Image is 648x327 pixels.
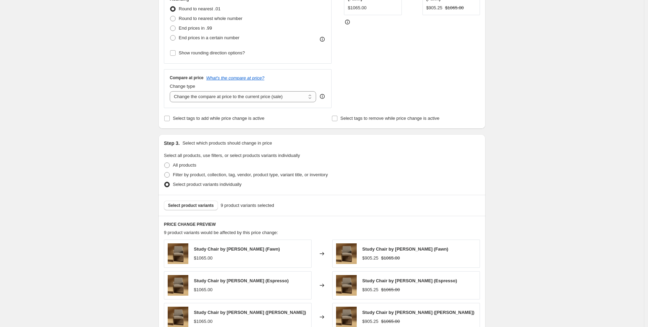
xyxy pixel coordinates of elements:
div: $1065.00 [194,255,212,262]
img: The_Study_Chair_Shearling_Fawn_1_80x.jpg [336,275,357,296]
div: $905.25 [362,286,378,293]
span: Study Chair by [PERSON_NAME] (Fawn) [194,246,280,252]
button: What's the compare at price? [206,75,264,81]
span: Select product variants individually [173,182,241,187]
strike: $1065.00 [381,255,400,262]
h3: Compare at price [170,75,203,81]
span: Select tags to remove while price change is active [341,116,440,121]
div: $1065.00 [348,4,366,11]
div: $1065.00 [194,286,212,293]
span: Round to nearest .01 [179,6,220,11]
h2: Step 3. [164,140,180,147]
span: End prices in a certain number [179,35,239,40]
strike: $1065.00 [381,286,400,293]
span: Round to nearest whole number [179,16,242,21]
span: Select tags to add while price change is active [173,116,264,121]
div: $905.25 [362,318,378,325]
p: Select which products should change in price [182,140,272,147]
span: 9 product variants would be affected by this price change: [164,230,278,235]
span: All products [173,162,196,168]
div: help [319,93,326,100]
span: Study Chair by [PERSON_NAME] ([PERSON_NAME]) [362,310,474,315]
img: The_Study_Chair_Shearling_Fawn_1_80x.jpg [336,243,357,264]
span: Change type [170,84,195,89]
span: End prices in .99 [179,25,212,31]
span: Study Chair by [PERSON_NAME] (Espresso) [194,278,289,283]
div: $905.25 [426,4,442,11]
span: Select product variants [168,203,214,208]
img: The_Study_Chair_Shearling_Fawn_1_80x.jpg [168,275,188,296]
strike: $1065.00 [445,4,464,11]
img: The_Study_Chair_Shearling_Fawn_1_80x.jpg [168,243,188,264]
span: Filter by product, collection, tag, vendor, product type, variant title, or inventory [173,172,328,177]
span: Study Chair by [PERSON_NAME] ([PERSON_NAME]) [194,310,306,315]
div: $905.25 [362,255,378,262]
strike: $1065.00 [381,318,400,325]
span: 9 product variants selected [221,202,274,209]
h6: PRICE CHANGE PREVIEW [164,222,480,227]
span: Select all products, use filters, or select products variants individually [164,153,300,158]
span: Study Chair by [PERSON_NAME] (Fawn) [362,246,448,252]
span: Study Chair by [PERSON_NAME] (Espresso) [362,278,457,283]
span: Show rounding direction options? [179,50,245,55]
button: Select product variants [164,201,218,210]
div: $1065.00 [194,318,212,325]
